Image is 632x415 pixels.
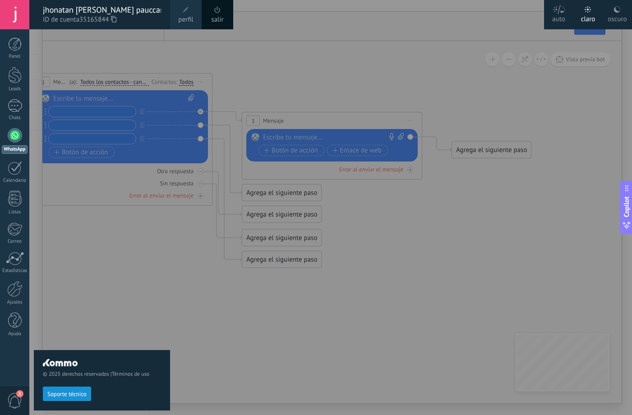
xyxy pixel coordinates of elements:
[622,197,631,217] span: Copilot
[2,54,28,60] div: Panel
[608,6,627,29] div: oscuro
[2,331,28,337] div: Ayuda
[47,391,87,397] span: Soporte técnico
[581,6,595,29] div: claro
[552,6,565,29] div: auto
[2,239,28,244] div: Correo
[2,145,28,154] div: WhatsApp
[43,390,91,397] a: Soporte técnico
[2,178,28,184] div: Calendario
[43,5,161,15] div: jhonatan [PERSON_NAME] pauccar
[43,371,161,378] span: © 2025 derechos reservados |
[2,86,28,92] div: Leads
[2,300,28,305] div: Ajustes
[43,387,91,401] button: Soporte técnico
[43,15,161,25] span: ID de cuenta
[2,209,28,215] div: Listas
[16,390,23,397] span: 2
[178,15,193,25] span: perfil
[112,371,149,378] a: Términos de uso
[2,115,28,121] div: Chats
[211,15,223,25] a: salir
[79,15,116,25] span: 35165844
[2,268,28,274] div: Estadísticas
